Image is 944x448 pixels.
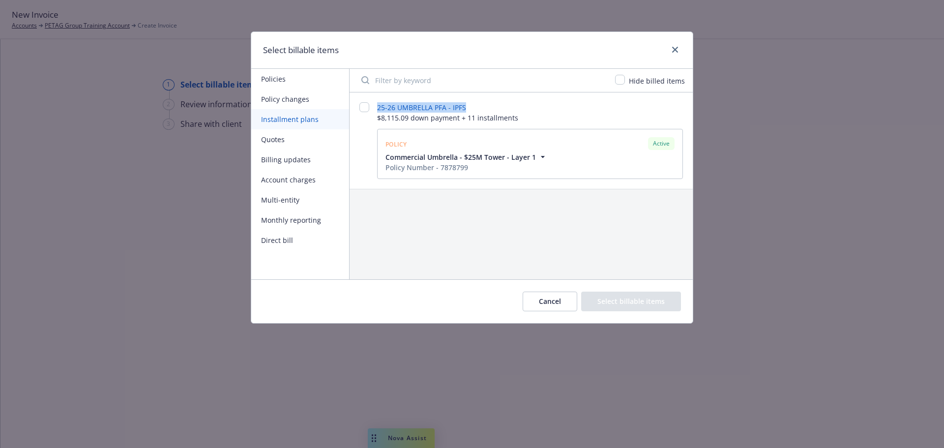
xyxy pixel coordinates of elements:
input: Filter by keyword [355,70,609,90]
button: Monthly reporting [251,210,349,230]
button: Multi-entity [251,190,349,210]
span: $8,115.09 down payment + 11 installments [377,113,683,123]
button: Billing updates [251,149,349,170]
span: Commercial Umbrella - $25M Tower - Layer 1 [385,152,536,162]
button: Policies [251,69,349,89]
button: Direct bill [251,230,349,250]
span: Hide billed items [629,76,685,86]
div: Policy Number - 7878799 [385,162,548,173]
a: close [669,44,681,56]
button: Quotes [251,129,349,149]
button: Cancel [523,292,577,311]
span: Policy [385,140,407,149]
button: Installment plans [251,109,349,129]
button: Account charges [251,170,349,190]
h1: Select billable items [263,44,339,57]
button: Policy changes [251,89,349,109]
div: Active [648,137,675,149]
span: 25-26 Umbrella PFA - IPFS [377,103,466,112]
button: Commercial Umbrella - $25M Tower - Layer 1 [385,152,548,162]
